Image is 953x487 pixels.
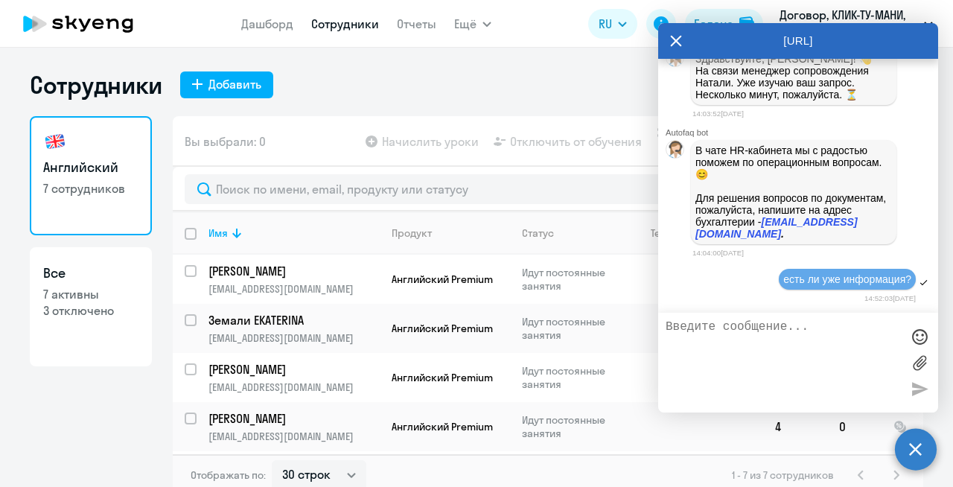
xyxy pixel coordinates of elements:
[397,16,436,31] a: Отчеты
[694,15,733,33] div: Баланс
[180,71,273,98] button: Добавить
[522,364,624,391] p: Идут постоянные занятия
[392,273,493,286] span: Английский Premium
[783,273,911,285] span: есть ли уже информация?
[208,312,379,328] a: Земали EKATERINA
[208,331,379,345] p: [EMAIL_ADDRESS][DOMAIN_NAME]
[772,6,940,42] button: Договор, КЛИК-ТУ-МАНИ, ООО
[191,468,266,482] span: Отображать по:
[208,263,377,279] p: [PERSON_NAME]
[827,402,882,451] td: 0
[311,16,379,31] a: Сотрудники
[208,430,379,443] p: [EMAIL_ADDRESS][DOMAIN_NAME]
[30,116,152,235] a: Английский7 сотрудников
[208,75,261,93] div: Добавить
[695,53,892,101] p: Здравствуйте, [PERSON_NAME]! 👋 ﻿На связи менеджер сопровождения Натали. Уже изучаю ваш запрос. Не...
[695,216,858,240] a: [EMAIL_ADDRESS][DOMAIN_NAME]
[208,410,379,427] a: [PERSON_NAME]
[241,16,293,31] a: Дашборд
[43,180,138,197] p: 7 сотрудников
[781,228,784,240] em: .
[522,315,624,342] p: Идут постоянные занятия
[780,6,918,42] p: Договор, КЛИК-ТУ-МАНИ, ООО
[185,133,266,150] span: Вы выбрали: 0
[43,302,138,319] p: 3 отключено
[763,402,827,451] td: 4
[208,263,379,279] a: [PERSON_NAME]
[522,266,624,293] p: Идут постоянные занятия
[392,322,493,335] span: Английский Premium
[666,49,685,71] img: bot avatar
[588,9,637,39] button: RU
[43,264,138,283] h3: Все
[208,226,228,240] div: Имя
[522,226,554,240] div: Статус
[208,381,379,394] p: [EMAIL_ADDRESS][DOMAIN_NAME]
[732,468,834,482] span: 1 - 7 из 7 сотрудников
[651,226,736,240] div: Текущий уровень
[208,312,377,328] p: Земали EKATERINA
[522,413,624,440] p: Идут постоянные занятия
[392,226,432,240] div: Продукт
[43,158,138,177] h3: Английский
[599,15,612,33] span: RU
[692,249,744,257] time: 14:04:00[DATE]
[685,9,763,39] button: Балансbalance
[208,226,379,240] div: Имя
[43,286,138,302] p: 7 активны
[864,294,916,302] time: 14:52:03[DATE]
[522,226,624,240] div: Статус
[637,226,762,240] div: Текущий уровень
[43,130,67,153] img: english
[208,361,377,378] p: [PERSON_NAME]
[392,420,493,433] span: Английский Premium
[185,174,911,204] input: Поиск по имени, email, продукту или статусу
[208,361,379,378] a: [PERSON_NAME]
[30,247,152,366] a: Все7 активны3 отключено
[666,141,685,162] img: bot avatar
[454,15,476,33] span: Ещё
[908,351,931,374] label: Лимит 10 файлов
[692,109,744,118] time: 14:03:52[DATE]
[695,144,892,240] p: В чате HR-кабинета мы с радостью поможем по операционным вопросам. 😊 Для решения вопросов по доку...
[30,70,162,100] h1: Сотрудники
[739,16,754,31] img: balance
[392,226,509,240] div: Продукт
[208,410,377,427] p: [PERSON_NAME]
[454,9,491,39] button: Ещё
[208,282,379,296] p: [EMAIL_ADDRESS][DOMAIN_NAME]
[392,371,493,384] span: Английский Premium
[666,128,938,137] div: Autofaq bot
